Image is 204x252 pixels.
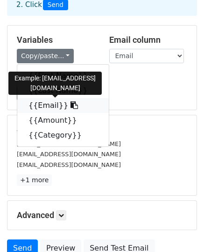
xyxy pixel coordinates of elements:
a: {{Category}} [17,128,109,143]
h5: Email column [109,35,188,45]
a: {{Amount}} [17,113,109,128]
small: [EMAIL_ADDRESS][DOMAIN_NAME] [17,151,121,158]
a: {{First Name}} [17,68,109,83]
h5: Variables [17,35,95,45]
small: [EMAIL_ADDRESS][DOMAIN_NAME] [17,161,121,168]
h5: Advanced [17,210,187,220]
div: Example: [EMAIL_ADDRESS][DOMAIN_NAME] [8,72,102,95]
iframe: Chat Widget [157,207,204,252]
a: +1 more [17,174,52,186]
a: {{Email}} [17,98,109,113]
a: Copy/paste... [17,49,74,63]
small: [EMAIL_ADDRESS][DOMAIN_NAME] [17,140,121,147]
